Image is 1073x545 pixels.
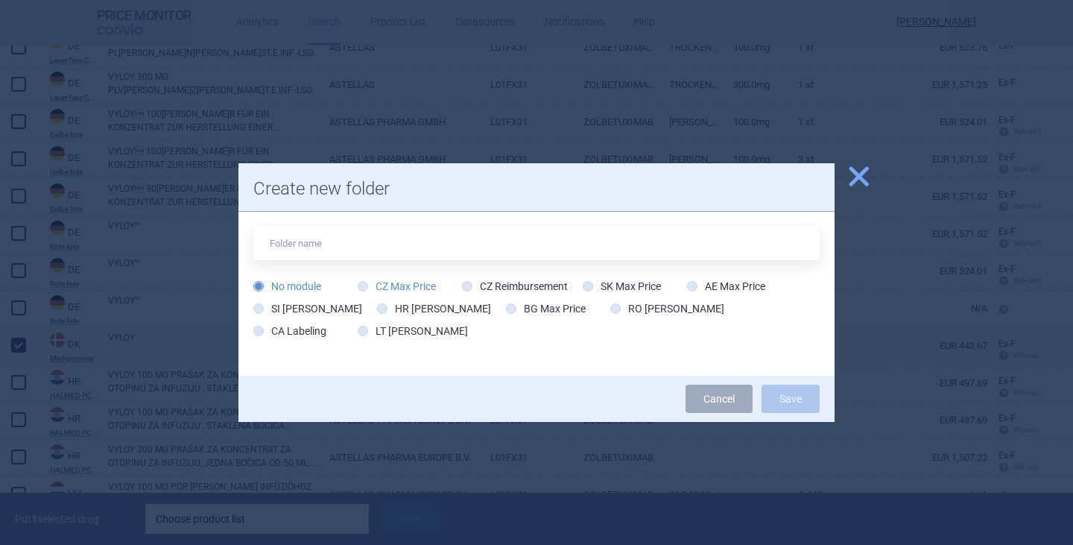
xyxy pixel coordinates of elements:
[686,385,753,413] a: Cancel
[762,385,820,413] button: Save
[358,324,468,338] label: LT [PERSON_NAME]
[253,178,820,200] h1: Create new folder
[253,227,820,260] input: Folder name
[377,301,491,316] label: HR [PERSON_NAME]
[462,279,568,294] label: CZ Reimbursement
[253,324,326,338] label: CA Labeling
[583,279,661,294] label: SK Max Price
[687,279,765,294] label: AE Max Price
[253,301,362,316] label: SI [PERSON_NAME]
[506,301,586,316] label: BG Max Price
[358,279,436,294] label: CZ Max Price
[610,301,724,316] label: RO [PERSON_NAME]
[253,279,321,294] label: No module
